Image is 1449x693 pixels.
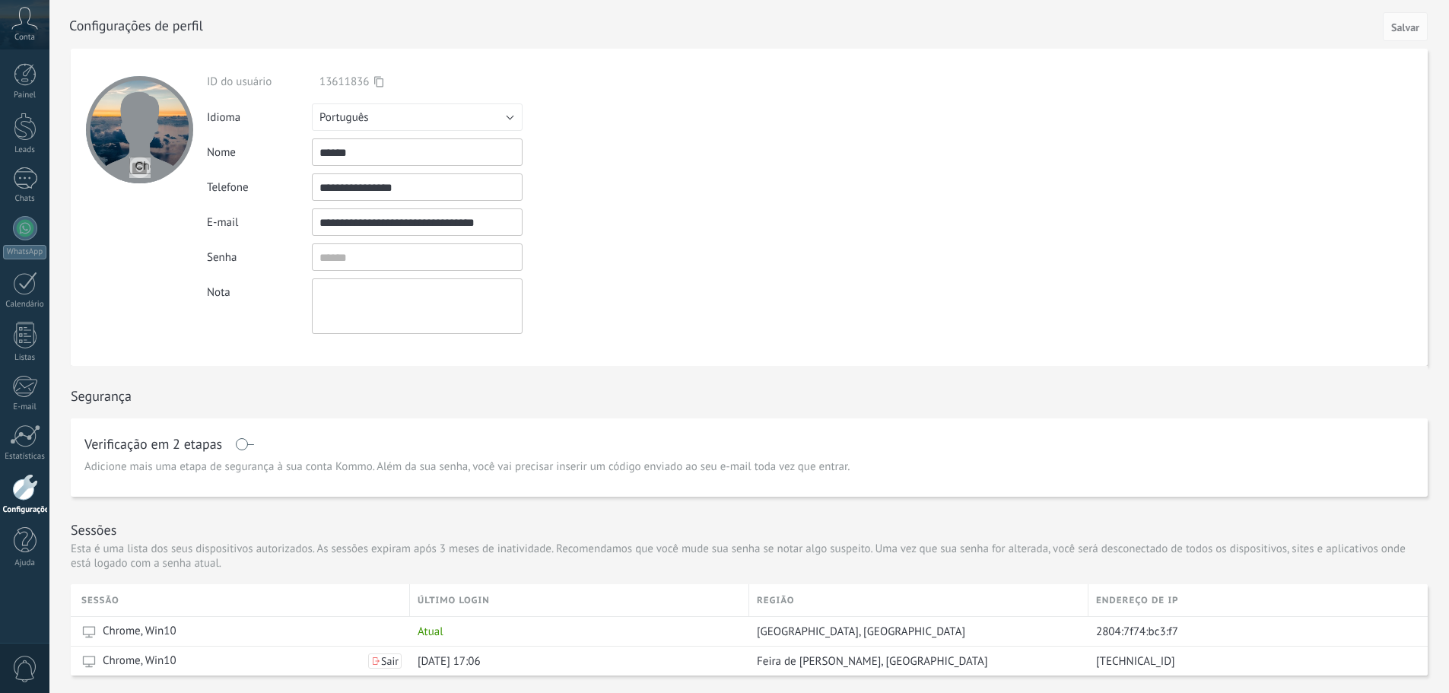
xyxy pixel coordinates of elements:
[3,194,47,204] div: Chats
[1096,625,1178,639] span: 2804:7f74:bc3:f7
[81,584,409,616] div: SESSÃO
[757,625,965,639] span: [GEOGRAPHIC_DATA], [GEOGRAPHIC_DATA]
[3,452,47,462] div: Estatísticas
[3,558,47,568] div: Ajuda
[418,654,481,669] span: [DATE] 17:06
[103,653,176,669] span: Chrome, Win10
[207,215,312,230] div: E-mail
[3,353,47,363] div: Listas
[757,654,987,669] span: Feira de [PERSON_NAME], [GEOGRAPHIC_DATA]
[207,75,312,89] div: ID do usuário
[207,250,312,265] div: Senha
[71,387,132,405] h1: Segurança
[71,521,116,539] h1: Sessões
[3,300,47,310] div: Calendário
[1096,654,1175,669] span: [TECHNICAL_ID]
[71,542,1428,571] p: Esta é uma lista dos seus dispositivos autorizados. As sessões expiram após 3 meses de inatividad...
[319,75,369,89] span: 13611836
[410,584,748,616] div: ÚLTIMO LOGIN
[749,617,1081,646] div: Brasília, Brazil
[418,625,443,639] span: Atual
[207,110,312,125] div: Idioma
[368,653,402,669] button: Sair
[319,110,369,125] span: Português
[312,103,523,131] button: Português
[207,180,312,195] div: Telefone
[207,145,312,160] div: Nome
[103,624,176,639] span: Chrome, Win10
[14,33,35,43] span: Conta
[84,438,222,450] h1: Verificação em 2 etapas
[3,91,47,100] div: Painel
[3,402,47,412] div: E-mail
[749,647,1081,676] div: Feira de Santana, Brazil
[749,584,1088,616] div: REGIÃO
[1088,647,1416,676] div: 200.26.255.194
[3,505,47,515] div: Configurações
[1088,617,1416,646] div: 2804:7f74:bc3:f7
[3,145,47,155] div: Leads
[1088,584,1428,616] div: ENDEREÇO DE IP
[3,245,46,259] div: WhatsApp
[1391,22,1419,33] span: Salvar
[1383,12,1428,41] button: Salvar
[207,278,312,300] div: Nota
[84,459,850,475] span: Adicione mais uma etapa de segurança à sua conta Kommo. Além da sua senha, você vai precisar inse...
[381,656,399,666] span: Sair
